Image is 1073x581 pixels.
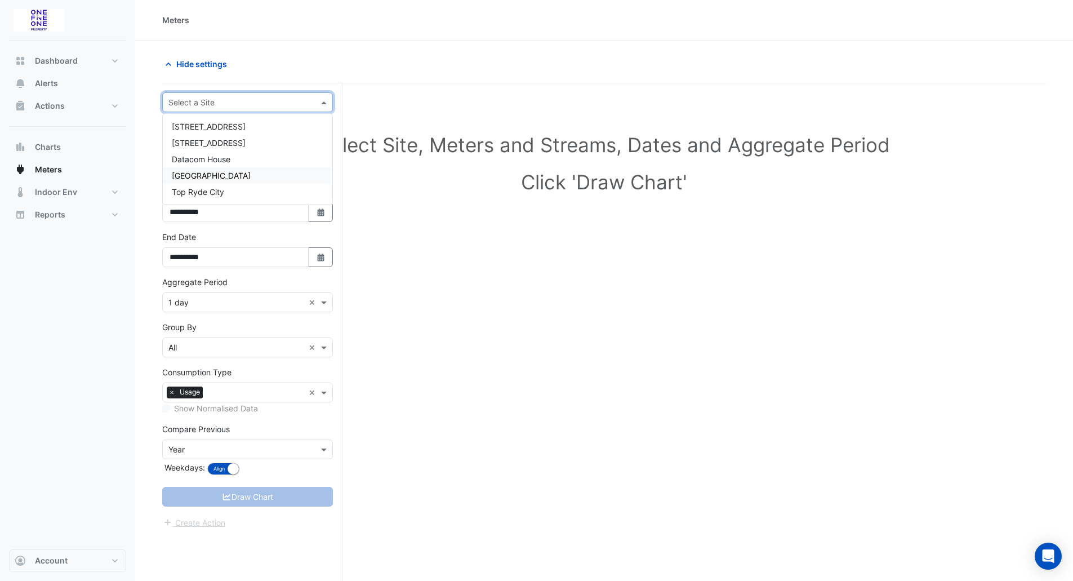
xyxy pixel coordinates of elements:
[15,187,26,198] app-icon: Indoor Env
[35,187,77,198] span: Indoor Env
[162,14,189,26] div: Meters
[14,9,64,32] img: Company Logo
[316,252,326,262] fa-icon: Select Date
[172,171,251,180] span: [GEOGRAPHIC_DATA]
[35,164,62,175] span: Meters
[15,55,26,66] app-icon: Dashboard
[172,122,246,131] span: [STREET_ADDRESS]
[172,187,224,197] span: Top Ryde City
[15,209,26,220] app-icon: Reports
[162,517,226,526] app-escalated-ticket-create-button: Please correct errors first
[309,341,318,353] span: Clear
[35,555,68,566] span: Account
[309,387,318,398] span: Clear
[9,95,126,117] button: Actions
[9,72,126,95] button: Alerts
[15,164,26,175] app-icon: Meters
[162,276,228,288] label: Aggregate Period
[177,387,203,398] span: Usage
[9,136,126,158] button: Charts
[1035,543,1062,570] div: Open Intercom Messenger
[15,100,26,112] app-icon: Actions
[9,549,126,572] button: Account
[172,138,246,148] span: [STREET_ADDRESS]
[162,54,234,74] button: Hide settings
[162,462,205,473] label: Weekdays:
[162,423,230,435] label: Compare Previous
[162,231,196,243] label: End Date
[9,181,126,203] button: Indoor Env
[180,133,1028,157] h1: Select Site, Meters and Streams, Dates and Aggregate Period
[162,113,333,205] ng-dropdown-panel: Options list
[180,170,1028,194] h1: Click 'Draw Chart'
[162,321,197,333] label: Group By
[15,78,26,89] app-icon: Alerts
[172,154,230,164] span: Datacom House
[309,296,318,308] span: Clear
[9,158,126,181] button: Meters
[35,209,65,220] span: Reports
[15,141,26,153] app-icon: Charts
[162,402,333,414] div: Select meters or streams to enable normalisation
[9,50,126,72] button: Dashboard
[174,402,258,414] label: Show Normalised Data
[35,78,58,89] span: Alerts
[316,207,326,217] fa-icon: Select Date
[167,387,177,398] span: ×
[176,58,227,70] span: Hide settings
[35,100,65,112] span: Actions
[9,203,126,226] button: Reports
[162,366,231,378] label: Consumption Type
[35,141,61,153] span: Charts
[35,55,78,66] span: Dashboard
